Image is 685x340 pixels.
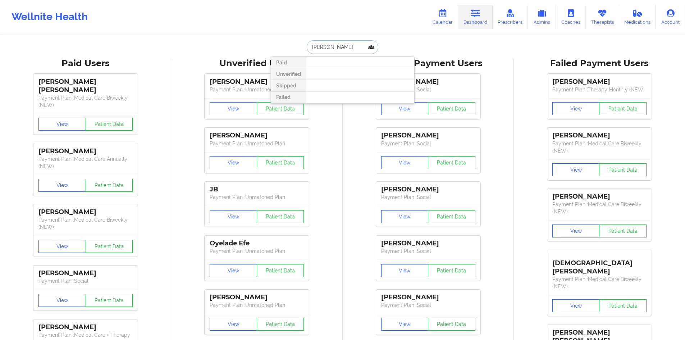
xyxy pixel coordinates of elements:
div: [DEMOGRAPHIC_DATA][PERSON_NAME] [552,254,647,276]
div: Oyelade Efe [210,239,304,248]
button: Patient Data [257,318,304,331]
button: Patient Data [428,156,475,169]
button: Patient Data [86,118,133,131]
button: Patient Data [86,179,133,192]
div: [PERSON_NAME] [552,78,647,86]
a: Account [656,5,685,29]
div: Failed [271,92,306,103]
p: Payment Plan : Social [381,86,475,93]
div: [PERSON_NAME] [381,78,475,86]
div: [PERSON_NAME] [210,293,304,302]
div: [PERSON_NAME] [381,293,475,302]
p: Payment Plan : Medical Care Annually (NEW) [38,155,133,170]
button: View [210,156,257,169]
button: View [38,240,86,253]
button: Patient Data [257,102,304,115]
a: Coaches [556,5,586,29]
a: Therapists [586,5,619,29]
p: Payment Plan : Medical Care Biweekly (NEW) [552,140,647,154]
div: [PERSON_NAME] [210,78,304,86]
button: Patient Data [599,225,647,237]
button: Patient Data [599,299,647,312]
a: Dashboard [458,5,493,29]
div: [PERSON_NAME] [381,239,475,248]
button: View [210,318,257,331]
a: Medications [619,5,656,29]
p: Payment Plan : Social [381,140,475,147]
p: Payment Plan : Medical Care Biweekly (NEW) [38,216,133,231]
a: Admins [528,5,556,29]
button: Patient Data [257,156,304,169]
button: Patient Data [86,294,133,307]
button: View [210,210,257,223]
button: Patient Data [86,240,133,253]
button: View [552,163,600,176]
div: [PERSON_NAME] [38,323,133,331]
div: [PERSON_NAME] [38,269,133,277]
button: View [381,102,429,115]
button: Patient Data [257,264,304,277]
div: [PERSON_NAME] [210,131,304,140]
button: View [552,102,600,115]
p: Payment Plan : Medical Care Biweekly (NEW) [552,201,647,215]
button: Patient Data [428,210,475,223]
button: View [552,299,600,312]
p: Payment Plan : Unmatched Plan [210,248,304,255]
button: View [210,264,257,277]
div: Skipped Payment Users [348,58,509,69]
div: Paid Users [5,58,166,69]
div: Unverified Users [176,58,337,69]
a: Prescribers [493,5,528,29]
div: [PERSON_NAME] [381,185,475,194]
button: View [381,210,429,223]
p: Payment Plan : Therapy Monthly (NEW) [552,86,647,93]
div: Failed Payment Users [519,58,680,69]
div: [PERSON_NAME] [PERSON_NAME] [38,78,133,94]
p: Payment Plan : Social [38,277,133,285]
div: [PERSON_NAME] [38,208,133,216]
button: View [381,318,429,331]
div: [PERSON_NAME] [552,192,647,201]
button: View [381,264,429,277]
p: Payment Plan : Unmatched Plan [210,302,304,309]
div: Paid [271,57,306,68]
div: [PERSON_NAME] [552,131,647,140]
button: View [210,102,257,115]
p: Payment Plan : Medical Care Biweekly (NEW) [552,276,647,290]
p: Payment Plan : Unmatched Plan [210,194,304,201]
div: Skipped [271,80,306,91]
div: [PERSON_NAME] [38,147,133,155]
p: Payment Plan : Unmatched Plan [210,140,304,147]
button: Patient Data [599,163,647,176]
button: View [38,179,86,192]
p: Payment Plan : Social [381,194,475,201]
p: Payment Plan : Medical Care Biweekly (NEW) [38,94,133,109]
p: Payment Plan : Social [381,302,475,309]
div: JB [210,185,304,194]
p: Payment Plan : Unmatched Plan [210,86,304,93]
button: Patient Data [428,264,475,277]
button: View [38,294,86,307]
p: Payment Plan : Social [381,248,475,255]
div: Unverified [271,68,306,80]
button: Patient Data [428,102,475,115]
button: View [552,225,600,237]
div: [PERSON_NAME] [381,131,475,140]
button: Patient Data [599,102,647,115]
button: View [381,156,429,169]
button: Patient Data [257,210,304,223]
button: Patient Data [428,318,475,331]
a: Calendar [427,5,458,29]
button: View [38,118,86,131]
